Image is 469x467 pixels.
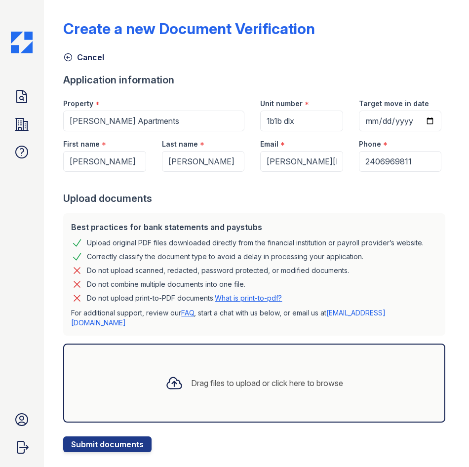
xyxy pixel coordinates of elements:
[71,308,437,328] p: For additional support, review our , start a chat with us below, or email us at
[63,73,449,87] div: Application information
[87,265,349,276] div: Do not upload scanned, redacted, password protected, or modified documents.
[162,139,198,149] label: Last name
[359,139,381,149] label: Phone
[215,294,282,302] a: What is print-to-pdf?
[87,237,424,249] div: Upload original PDF files downloaded directly from the financial institution or payroll provider’...
[63,51,104,63] a: Cancel
[63,192,449,205] div: Upload documents
[181,309,194,317] a: FAQ
[87,293,282,303] p: Do not upload print-to-PDF documents.
[63,20,315,38] div: Create a new Document Verification
[71,221,437,233] div: Best practices for bank statements and paystubs
[359,99,429,109] label: Target move in date
[87,278,245,290] div: Do not combine multiple documents into one file.
[63,139,100,149] label: First name
[63,436,152,452] button: Submit documents
[11,32,33,53] img: CE_Icon_Blue-c292c112584629df590d857e76928e9f676e5b41ef8f769ba2f05ee15b207248.png
[260,139,278,149] label: Email
[191,377,343,389] div: Drag files to upload or click here to browse
[260,99,303,109] label: Unit number
[87,251,363,263] div: Correctly classify the document type to avoid a delay in processing your application.
[63,99,93,109] label: Property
